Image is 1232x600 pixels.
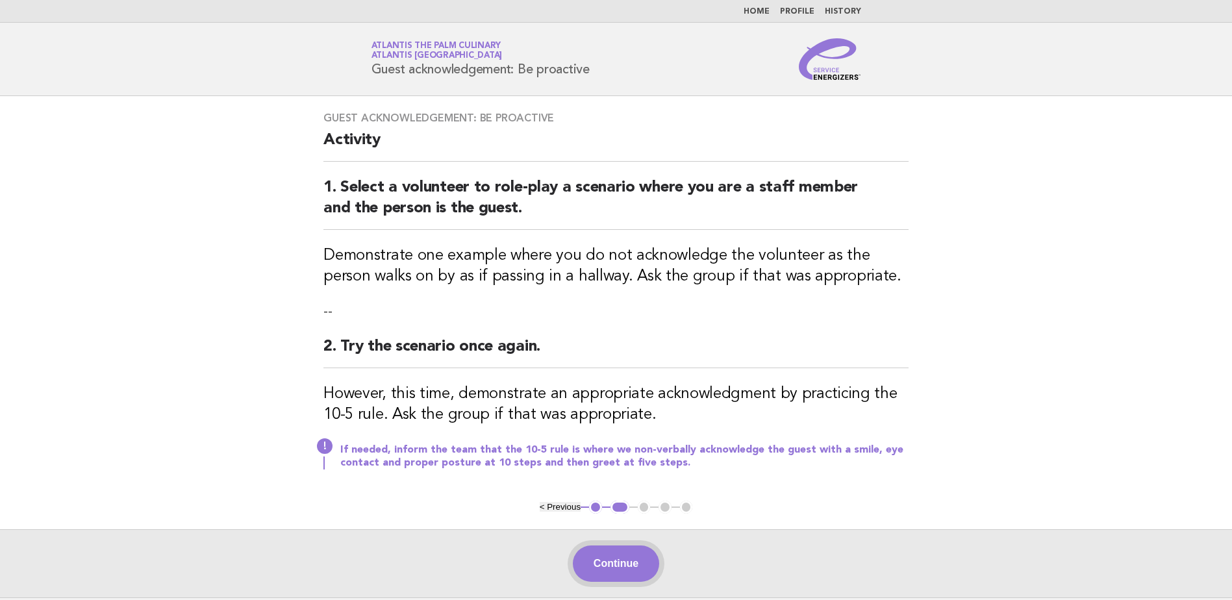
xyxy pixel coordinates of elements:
[323,384,909,425] h3: However, this time, demonstrate an appropriate acknowledgment by practicing the 10-5 rule. Ask th...
[799,38,861,80] img: Service Energizers
[610,501,629,514] button: 2
[540,502,581,512] button: < Previous
[573,545,659,582] button: Continue
[371,42,590,76] h1: Guest acknowledgement: Be proactive
[780,8,814,16] a: Profile
[323,336,909,368] h2: 2. Try the scenario once again.
[371,42,503,60] a: Atlantis The Palm CulinaryAtlantis [GEOGRAPHIC_DATA]
[323,245,909,287] h3: Demonstrate one example where you do not acknowledge the volunteer as the person walks on by as i...
[371,52,503,60] span: Atlantis [GEOGRAPHIC_DATA]
[340,444,909,469] p: If needed, inform the team that the 10-5 rule is where we non-verbally acknowledge the guest with...
[825,8,861,16] a: History
[323,303,909,321] p: --
[744,8,770,16] a: Home
[589,501,602,514] button: 1
[323,112,909,125] h3: Guest acknowledgement: Be proactive
[323,130,909,162] h2: Activity
[323,177,909,230] h2: 1. Select a volunteer to role-play a scenario where you are a staff member and the person is the ...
